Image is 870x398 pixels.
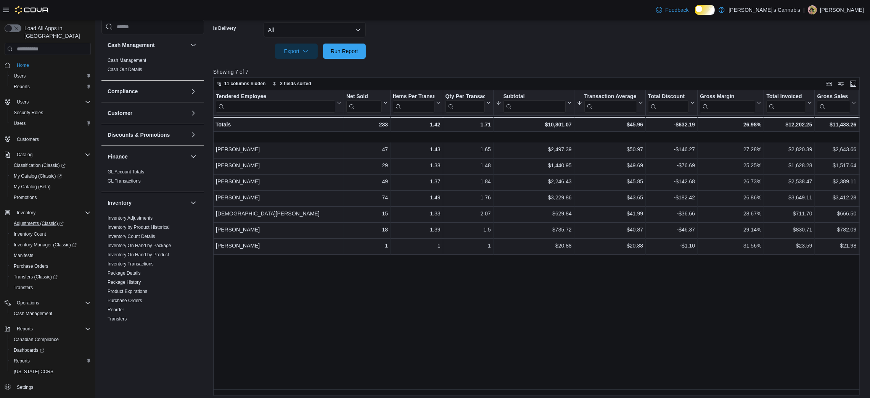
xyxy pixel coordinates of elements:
div: 1.39 [393,225,441,234]
div: 1.48 [445,161,490,170]
button: Promotions [8,192,94,203]
div: $41.99 [577,209,643,218]
span: Inventory On Hand by Package [108,243,171,249]
div: $23.59 [766,241,812,250]
div: Subtotal [503,93,566,113]
div: $20.88 [577,241,643,250]
span: Reorder [108,307,124,313]
div: Gross Sales [817,93,850,100]
span: Manifests [11,251,91,260]
a: Transfers (Classic) [8,272,94,282]
span: Users [14,120,26,126]
div: 1.33 [393,209,441,218]
span: Purchase Orders [11,262,91,271]
div: $629.84 [496,209,572,218]
span: Load All Apps in [GEOGRAPHIC_DATA] [21,24,91,40]
a: My Catalog (Beta) [11,182,54,191]
div: -$1.10 [648,241,695,250]
span: Product Expirations [108,288,147,294]
span: Transfers [108,316,127,322]
a: Package History [108,280,141,285]
span: Inventory Count [11,230,91,239]
div: 1.71 [445,120,490,129]
button: Operations [14,298,42,307]
span: Operations [17,300,39,306]
span: Inventory by Product Historical [108,224,170,230]
div: Chelsea Hamilton [808,5,817,15]
button: Display options [836,79,846,88]
span: Promotions [11,193,91,202]
span: Transfers [11,283,91,292]
div: 29 [346,161,388,170]
span: Cash Management [14,311,52,317]
div: Net Sold [346,93,382,113]
a: Inventory Adjustments [108,215,153,221]
button: Reports [8,81,94,92]
div: 28.67% [700,209,761,218]
span: Reports [14,84,30,90]
div: 1 [445,241,490,250]
span: Transfers (Classic) [11,272,91,282]
div: [PERSON_NAME] [216,225,341,234]
div: $1,440.95 [496,161,572,170]
span: Dashboards [14,347,44,353]
button: Keyboard shortcuts [824,79,833,88]
button: Users [2,97,94,107]
button: Export [275,44,318,59]
div: Inventory [101,214,204,345]
button: Tendered Employee [216,93,341,113]
button: Qty Per Transaction [445,93,490,113]
span: My Catalog (Classic) [14,173,62,179]
span: Export [280,44,313,59]
span: Inventory Transactions [108,261,154,267]
span: Inventory Count Details [108,233,155,239]
button: Inventory [2,207,94,218]
div: $10,801.07 [496,120,572,129]
input: Dark Mode [695,5,715,15]
div: Transaction Average [584,93,637,113]
a: Purchase Orders [108,298,142,303]
span: Transfers (Classic) [14,274,58,280]
button: Gross Margin [700,93,761,113]
button: Home [2,60,94,71]
span: Users [14,73,26,79]
button: Finance [189,152,198,161]
button: Catalog [14,150,35,159]
button: Items Per Transaction [393,93,441,113]
div: -$146.27 [648,145,695,154]
div: $2,246.43 [496,177,572,186]
a: Canadian Compliance [11,335,62,344]
span: Home [17,62,29,68]
a: Cash Management [108,58,146,63]
a: Settings [14,383,36,392]
button: Run Report [323,44,366,59]
button: Users [14,97,32,107]
button: Transaction Average [577,93,643,113]
span: [US_STATE] CCRS [14,369,53,375]
span: Run Report [331,47,358,55]
button: Total Invoiced [766,93,812,113]
span: Canadian Compliance [14,337,59,343]
div: Total Invoiced [766,93,806,113]
div: [PERSON_NAME] [216,145,341,154]
span: Catalog [14,150,91,159]
a: Inventory Count Details [108,234,155,239]
div: 1.65 [445,145,490,154]
a: Promotions [11,193,40,202]
div: 2.07 [445,209,490,218]
a: Dashboards [11,346,47,355]
span: Inventory [17,210,35,216]
button: Purchase Orders [8,261,94,272]
div: Gross Margin [700,93,755,100]
button: Enter fullscreen [849,79,858,88]
button: Cash Management [189,40,198,50]
a: Security Roles [11,108,46,117]
button: Reports [2,324,94,334]
div: $3,649.11 [766,193,812,202]
div: -$142.68 [648,177,695,186]
a: Customers [14,135,42,144]
div: $782.09 [817,225,856,234]
span: Users [17,99,29,105]
div: Total Discount [648,93,689,100]
button: Compliance [189,87,198,96]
